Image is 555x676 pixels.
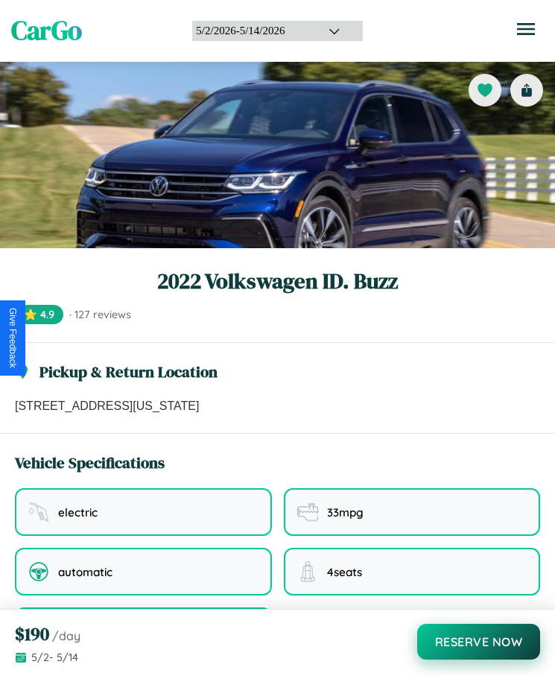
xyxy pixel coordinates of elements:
[58,565,112,579] span: automatic
[297,502,318,522] img: fuel efficiency
[39,361,218,382] h3: Pickup & Return Location
[58,505,98,519] span: electric
[69,308,131,321] span: · 127 reviews
[297,561,318,582] img: seating
[15,622,49,646] span: $ 190
[417,624,541,660] button: Reserve Now
[52,628,80,643] span: /day
[196,25,310,37] div: 5 / 2 / 2026 - 5 / 14 / 2026
[28,502,49,522] img: fuel type
[15,452,165,473] h3: Vehicle Specifications
[15,305,63,324] span: ⭐ 4.9
[31,651,78,664] span: 5 / 2 - 5 / 14
[327,565,362,579] span: 4 seats
[15,266,540,296] h1: 2022 Volkswagen ID. Buzz
[327,505,364,519] span: 33 mpg
[15,397,540,415] p: [STREET_ADDRESS][US_STATE]
[7,308,18,368] div: Give Feedback
[11,13,82,48] span: CarGo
